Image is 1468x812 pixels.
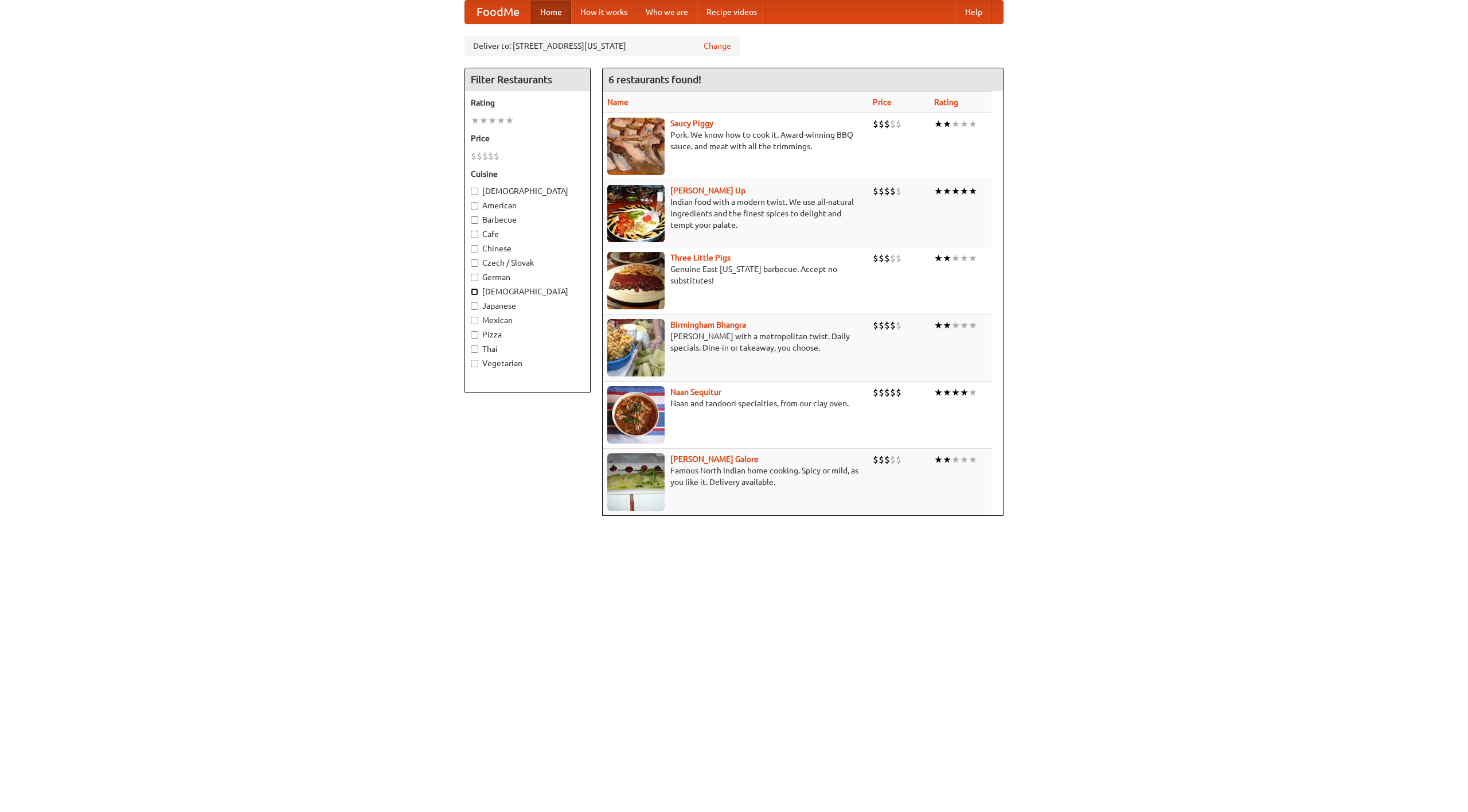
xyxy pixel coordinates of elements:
[471,257,584,269] label: Czech / Slovak
[465,1,531,24] a: FoodMe
[873,453,879,466] li: $
[960,453,969,466] li: ★
[951,386,960,399] li: ★
[879,118,884,130] li: $
[607,263,864,286] p: Genuine East [US_STATE] barbecue. Accept no substitutes!
[969,386,977,399] li: ★
[943,185,951,197] li: ★
[471,188,478,195] input: [DEMOGRAPHIC_DATA]
[471,202,478,209] input: American
[879,252,884,265] li: $
[670,320,746,329] b: Birmingham Bhangra
[471,271,584,283] label: German
[951,319,960,332] li: ★
[471,331,478,339] input: Pizza
[608,74,701,85] ng-pluralize: 6 restaurants found!
[471,216,478,224] input: Barbecue
[471,360,478,367] input: Vegetarian
[873,98,892,107] a: Price
[607,465,864,488] p: Famous North Indian home cooking. Spicy or mild, as you like it. Delivery available.
[890,118,896,130] li: $
[879,319,884,332] li: $
[896,453,901,466] li: $
[969,319,977,332] li: ★
[531,1,571,24] a: Home
[471,243,584,254] label: Chinese
[960,319,969,332] li: ★
[637,1,697,24] a: Who we are
[697,1,766,24] a: Recipe videos
[873,386,879,399] li: $
[896,185,901,197] li: $
[884,453,890,466] li: $
[471,97,584,108] h5: Rating
[607,118,665,175] img: saucy.jpg
[890,252,896,265] li: $
[607,398,864,409] p: Naan and tandoori specialties, from our clay oven.
[477,150,482,162] li: $
[607,98,628,107] a: Name
[960,386,969,399] li: ★
[934,386,943,399] li: ★
[670,119,713,128] a: Saucy Piggy
[670,253,731,262] a: Three Little Pigs
[471,185,584,197] label: [DEMOGRAPHIC_DATA]
[969,252,977,265] li: ★
[896,319,901,332] li: $
[488,150,494,162] li: $
[890,453,896,466] li: $
[471,228,584,240] label: Cafe
[471,114,479,127] li: ★
[497,114,505,127] li: ★
[873,118,879,130] li: $
[960,185,969,197] li: ★
[471,288,478,296] input: [DEMOGRAPHIC_DATA]
[670,387,721,397] a: Naan Sequitur
[670,186,745,195] a: [PERSON_NAME] Up
[607,185,665,242] img: curryup.jpg
[956,1,991,24] a: Help
[934,98,958,107] a: Rating
[505,114,514,127] li: ★
[934,453,943,466] li: ★
[479,114,488,127] li: ★
[571,1,637,24] a: How it works
[884,386,890,399] li: $
[471,200,584,211] label: American
[873,252,879,265] li: $
[943,252,951,265] li: ★
[951,252,960,265] li: ★
[471,150,477,162] li: $
[873,185,879,197] li: $
[884,185,890,197] li: $
[607,129,864,152] p: Pork. We know how to cook it. Award-winning BBQ sauce, and meat with all the trimmings.
[471,245,478,252] input: Chinese
[896,252,901,265] li: $
[494,150,499,162] li: $
[884,319,890,332] li: $
[943,386,951,399] li: ★
[884,118,890,130] li: $
[951,118,960,130] li: ★
[934,118,943,130] li: ★
[879,185,884,197] li: $
[471,133,584,144] h5: Price
[607,453,665,511] img: currygalore.jpg
[951,185,960,197] li: ★
[488,114,497,127] li: ★
[943,118,951,130] li: ★
[704,40,731,52] a: Change
[471,343,584,355] label: Thai
[482,150,488,162] li: $
[960,118,969,130] li: ★
[471,329,584,340] label: Pizza
[471,345,478,353] input: Thai
[670,454,759,464] b: [PERSON_NAME] Galore
[471,314,584,326] label: Mexican
[969,118,977,130] li: ★
[471,274,478,281] input: German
